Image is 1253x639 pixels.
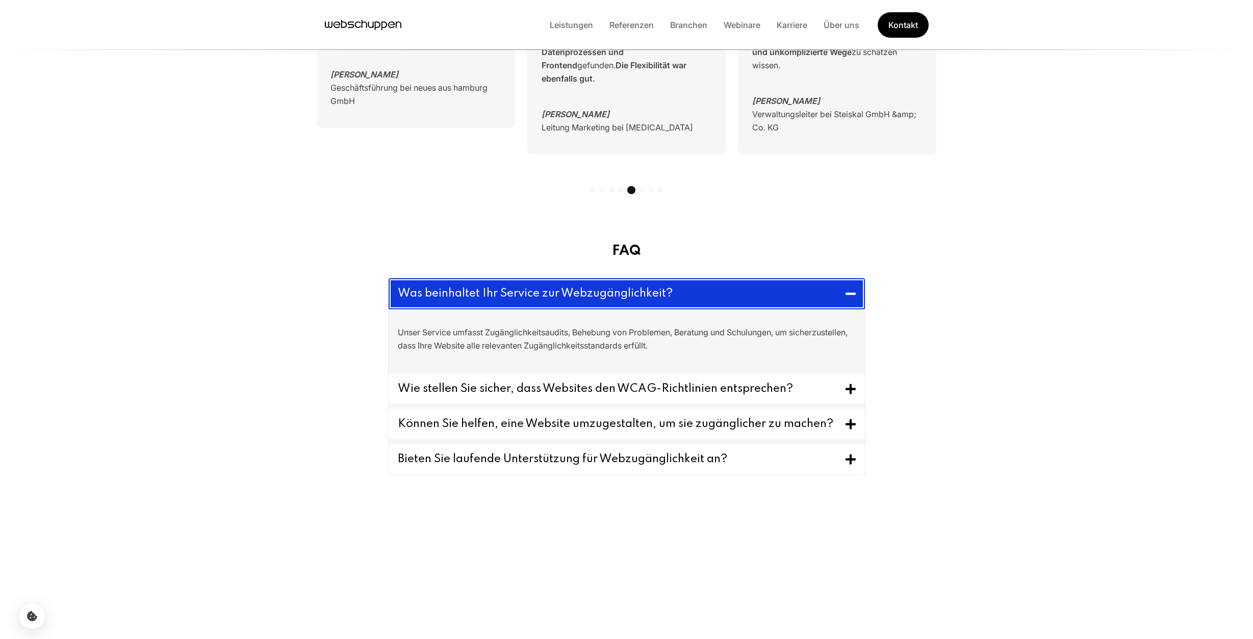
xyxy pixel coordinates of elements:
[325,17,401,33] a: Hauptseite besuchen
[542,60,686,84] strong: Die Flexibilität war ebenfalls gut
[662,20,715,30] a: Branchen
[877,11,929,39] a: Get Started
[330,81,500,108] p: Geschäftsführung bei neues aus hamburg GmbH
[601,20,662,30] a: Referenzen
[389,444,865,475] button: Toggle FAQ
[752,108,922,134] p: Verwaltungsleiter bei Steiskal GmbH &amp; Co. KG
[715,20,769,30] a: Webinare
[389,374,865,404] button: Toggle FAQ
[398,326,856,352] p: Unser Service umfasst Zugänglichkeitsaudits, Behebung von Problemen, Beratung und Schulungen, um ...
[769,20,815,30] a: Karriere
[542,108,693,121] p: [PERSON_NAME]
[389,409,865,439] button: Toggle FAQ
[389,309,865,368] div: Toggle FAQ
[389,278,865,309] button: Toggle FAQ
[542,34,660,70] strong: gute Kombi aus Datenprozessen und Frontend
[752,94,922,108] p: [PERSON_NAME]
[542,121,693,134] p: Leitung Marketing bei [MEDICAL_DATA]
[815,20,867,30] a: Über uns
[542,19,711,85] blockquote: Wir sind durchgegangen und haben eine gefunden. .
[542,20,601,30] a: Leistungen
[19,603,45,629] button: Cookie-Einstellungen öffnen
[330,68,500,81] p: [PERSON_NAME]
